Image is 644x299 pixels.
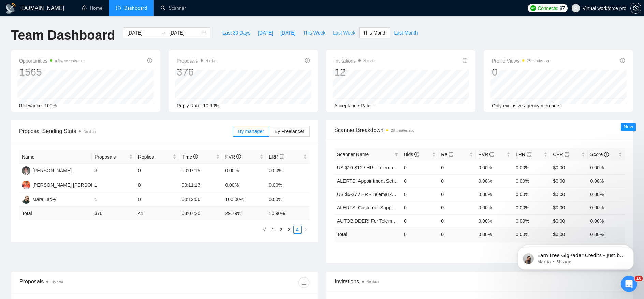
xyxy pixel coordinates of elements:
[303,29,325,37] span: This Week
[401,201,438,214] td: 0
[304,228,308,232] span: right
[135,164,179,178] td: 0
[359,27,390,38] button: This Month
[92,178,135,192] td: 1
[116,5,121,10] span: dashboard
[492,66,550,79] div: 0
[177,57,217,65] span: Proposals
[225,154,241,160] span: PVR
[32,181,112,189] div: [PERSON_NAME] [PERSON_NAME]
[222,207,266,220] td: 29.79 %
[441,152,453,157] span: Re
[513,188,550,201] td: 0.00%
[588,161,625,174] td: 0.00%
[266,178,310,192] td: 0.00%
[631,5,641,11] span: setting
[588,201,625,214] td: 0.00%
[508,233,644,281] iframe: Intercom notifications message
[19,57,84,65] span: Opportunities
[305,58,310,63] span: info-circle
[550,174,587,188] td: $0.00
[588,174,625,188] td: 0.00%
[127,29,158,37] input: Start date
[92,207,135,220] td: 376
[438,188,475,201] td: 0
[337,178,434,184] a: ALERTS! Appointment Setting or Cold Calling
[394,152,398,157] span: filter
[22,196,56,202] a: MTMara Tad-y
[32,167,72,174] div: [PERSON_NAME]
[635,276,643,281] span: 10
[193,154,198,159] span: info-circle
[298,277,309,288] button: download
[476,214,513,228] td: 0.00%
[203,103,219,108] span: 10.90%
[266,164,310,178] td: 0.00%
[476,174,513,188] td: 0.00%
[269,226,277,233] a: 1
[22,166,30,175] img: CS
[337,192,402,197] a: US $6-$7 / HR - Telemarketing
[285,226,293,234] li: 3
[401,174,438,188] td: 0
[19,127,233,135] span: Proposal Sending Stats
[337,165,407,171] a: US $10-$12 / HR - Telemarketing
[135,192,179,207] td: 0
[404,152,419,157] span: Bids
[205,59,217,63] span: No data
[438,201,475,214] td: 0
[527,59,550,63] time: 28 minutes ago
[367,280,379,284] span: No data
[335,277,625,286] span: Invitations
[476,201,513,214] td: 0.00%
[334,126,625,134] span: Scanner Breakdown
[236,154,241,159] span: info-circle
[32,195,56,203] div: Mara Tad-y
[550,161,587,174] td: $0.00
[401,161,438,174] td: 0
[479,152,495,157] span: PVR
[492,57,550,65] span: Profile Views
[620,58,625,63] span: info-circle
[124,5,147,11] span: Dashboard
[266,192,310,207] td: 0.00%
[179,192,223,207] td: 00:12:06
[438,214,475,228] td: 0
[179,207,223,220] td: 03:07:20
[277,226,285,234] li: 2
[438,228,475,241] td: 0
[219,27,254,38] button: Last 30 Days
[269,226,277,234] li: 1
[161,30,166,36] span: swap-right
[51,280,63,284] span: No data
[588,188,625,201] td: 0.00%
[19,150,92,164] th: Name
[476,228,513,241] td: 0.00 %
[275,128,304,134] span: By Freelancer
[82,5,102,11] a: homeHome
[302,226,310,234] li: Next Page
[299,280,309,285] span: download
[363,59,375,63] span: No data
[530,5,536,11] img: upwork-logo.png
[179,178,223,192] td: 00:11:13
[286,226,293,233] a: 3
[401,188,438,201] td: 0
[550,214,587,228] td: $0.00
[22,182,112,187] a: LB[PERSON_NAME] [PERSON_NAME]
[19,103,42,108] span: Relevance
[5,3,16,14] img: logo
[333,29,355,37] span: Last Week
[92,164,135,178] td: 3
[94,153,128,161] span: Proposals
[513,228,550,241] td: 0.00 %
[438,174,475,188] td: 0
[84,130,96,134] span: No data
[334,228,401,241] td: Total
[177,66,217,79] div: 376
[449,152,453,157] span: info-circle
[222,164,266,178] td: 0.00%
[363,29,386,37] span: This Month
